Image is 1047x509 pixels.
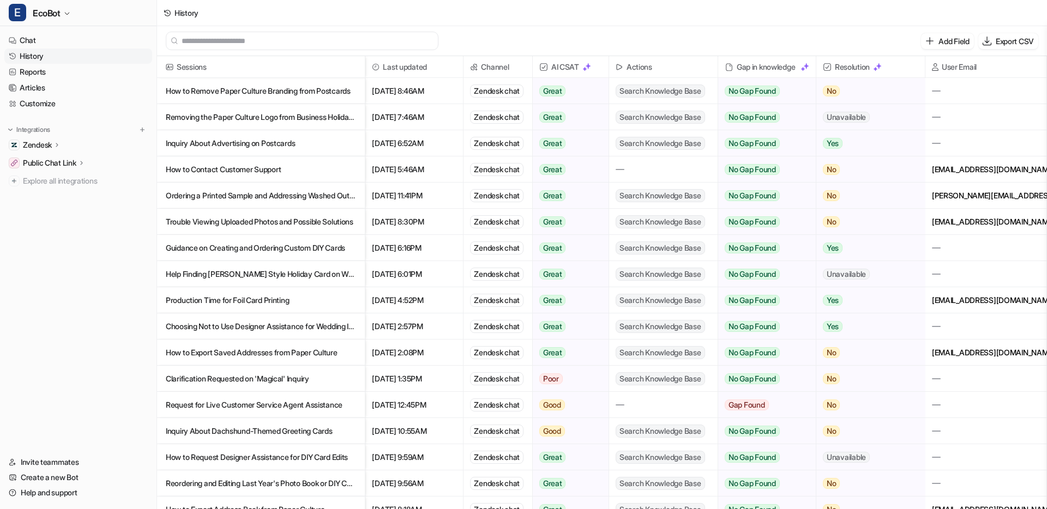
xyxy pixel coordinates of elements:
[533,392,602,418] button: Good
[816,313,916,340] button: Yes
[816,418,916,444] button: No
[470,137,523,150] div: Zendesk chat
[533,261,602,287] button: Great
[718,104,808,130] button: No Gap Found
[533,130,602,156] button: Great
[823,347,840,358] span: No
[616,215,705,228] span: Search Knowledge Base
[725,399,769,410] span: Gap Found
[718,261,808,287] button: No Gap Found
[470,215,523,228] div: Zendesk chat
[616,111,705,124] span: Search Knowledge Base
[718,183,808,209] button: No Gap Found
[533,444,602,470] button: Great
[166,130,356,156] p: Inquiry About Advertising on Postcards
[718,209,808,235] button: No Gap Found
[539,426,565,437] span: Good
[533,209,602,235] button: Great
[616,425,705,438] span: Search Knowledge Base
[816,235,916,261] button: Yes
[539,269,566,280] span: Great
[823,399,840,410] span: No
[823,426,840,437] span: No
[470,451,523,464] div: Zendesk chat
[816,340,916,366] button: No
[816,156,916,183] button: No
[816,209,916,235] button: No
[533,183,602,209] button: Great
[4,124,53,135] button: Integrations
[823,216,840,227] span: No
[370,313,459,340] span: [DATE] 2:57PM
[533,418,602,444] button: Good
[725,321,780,332] span: No Gap Found
[816,78,916,104] button: No
[823,478,840,489] span: No
[370,235,459,261] span: [DATE] 6:16PM
[718,156,808,183] button: No Gap Found
[823,138,843,149] span: Yes
[23,172,148,190] span: Explore all integrations
[725,295,780,306] span: No Gap Found
[539,243,566,253] span: Great
[166,235,356,261] p: Guidance on Creating and Ordering Custom DIY Cards
[166,104,356,130] p: Removing the Paper Culture Logo from Business Holiday Cards
[4,485,152,500] a: Help and support
[921,33,973,49] button: Add Field
[470,189,523,202] div: Zendesk chat
[725,164,780,175] span: No Gap Found
[616,241,705,254] span: Search Knowledge Base
[16,125,50,134] p: Integrations
[725,426,780,437] span: No Gap Found
[174,7,198,19] div: History
[470,111,523,124] div: Zendesk chat
[978,33,1038,49] button: Export CSV
[725,347,780,358] span: No Gap Found
[370,183,459,209] span: [DATE] 11:41PM
[718,444,808,470] button: No Gap Found
[616,189,705,202] span: Search Knowledge Base
[539,452,566,463] span: Great
[370,130,459,156] span: [DATE] 6:52AM
[816,130,916,156] button: Yes
[470,398,523,411] div: Zendesk chat
[816,287,916,313] button: Yes
[23,140,52,150] p: Zendesk
[539,112,566,123] span: Great
[539,86,566,96] span: Great
[725,112,780,123] span: No Gap Found
[718,392,808,418] button: Gap Found
[725,269,780,280] span: No Gap Found
[823,243,843,253] span: Yes
[370,104,459,130] span: [DATE] 7:46AM
[816,470,916,496] button: No
[161,56,360,78] span: Sessions
[166,261,356,287] p: Help Finding [PERSON_NAME] Style Holiday Card on Website
[616,451,705,464] span: Search Knowledge Base
[33,5,61,21] span: EcoBot
[823,373,840,384] span: No
[718,287,808,313] button: No Gap Found
[627,56,652,78] h2: Actions
[725,478,780,489] span: No Gap Found
[166,418,356,444] p: Inquiry About Dachshund-Themed Greeting Cards
[718,418,808,444] button: No Gap Found
[370,78,459,104] span: [DATE] 8:46AM
[539,138,566,149] span: Great
[4,470,152,485] a: Create a new Bot
[725,138,780,149] span: No Gap Found
[4,64,152,80] a: Reports
[470,346,523,359] div: Zendesk chat
[718,313,808,340] button: No Gap Found
[725,216,780,227] span: No Gap Found
[370,56,459,78] span: Last updated
[166,78,356,104] p: How to Remove Paper Culture Branding from Postcards
[533,470,602,496] button: Great
[823,164,840,175] span: No
[823,190,840,201] span: No
[4,455,152,470] a: Invite teammates
[718,130,808,156] button: No Gap Found
[718,78,808,104] button: No Gap Found
[725,190,780,201] span: No Gap Found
